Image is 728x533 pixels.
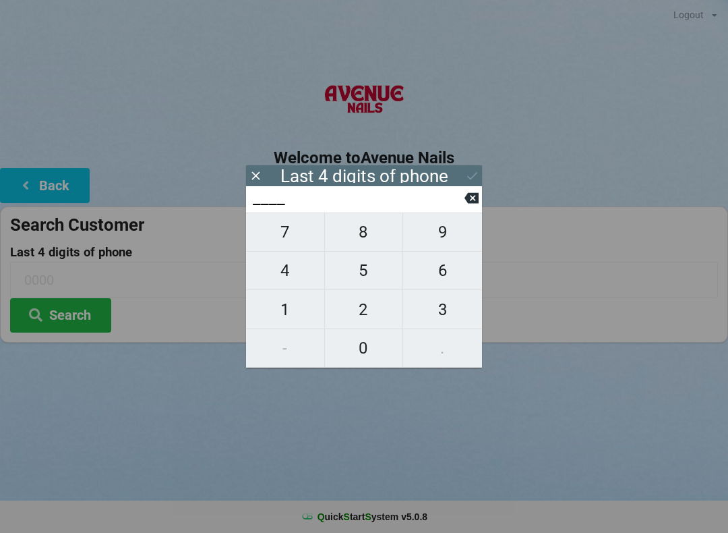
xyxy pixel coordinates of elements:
button: 4 [246,252,325,290]
span: 5 [325,256,403,285]
button: 5 [325,252,404,290]
span: 3 [403,296,482,324]
button: 8 [325,213,404,252]
span: 1 [246,296,324,324]
button: 0 [325,329,404,368]
button: 7 [246,213,325,252]
span: 4 [246,256,324,285]
span: 6 [403,256,482,285]
span: 8 [325,218,403,246]
span: 9 [403,218,482,246]
span: 0 [325,334,403,362]
button: 6 [403,252,482,290]
span: 7 [246,218,324,246]
span: 2 [325,296,403,324]
button: 9 [403,213,482,252]
button: 1 [246,290,325,329]
button: 2 [325,290,404,329]
button: 3 [403,290,482,329]
div: Last 4 digits of phone [280,169,448,183]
